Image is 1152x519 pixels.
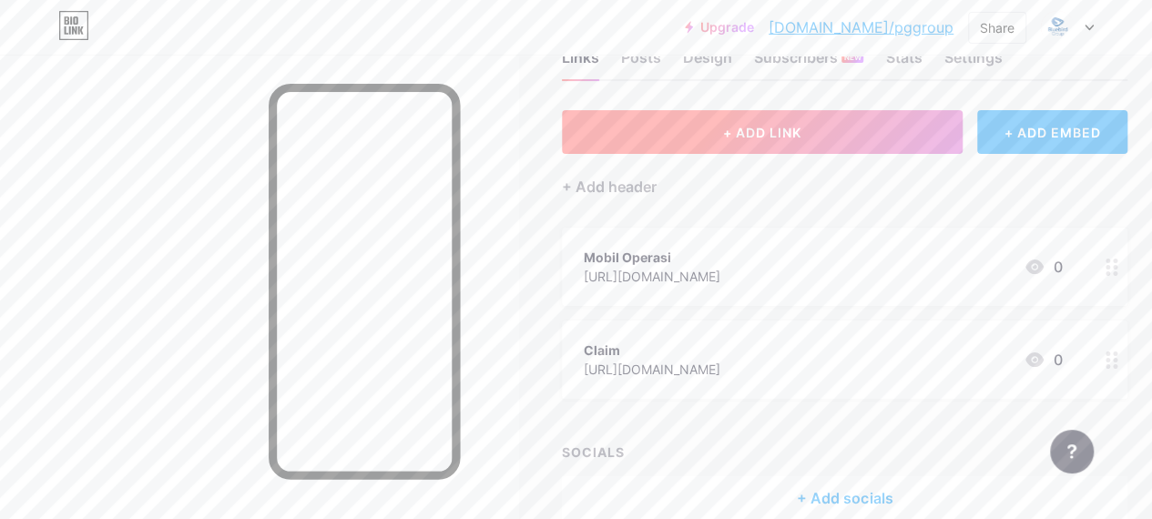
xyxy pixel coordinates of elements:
[844,52,861,63] span: NEW
[980,18,1014,37] div: Share
[685,20,754,35] a: Upgrade
[754,46,863,79] div: Subscribers
[584,248,720,267] div: Mobil Operasi
[977,110,1127,154] div: + ADD EMBED
[1024,256,1062,278] div: 0
[584,341,720,360] div: Claim
[769,16,953,38] a: [DOMAIN_NAME]/pggroup
[562,46,599,79] div: Links
[562,110,963,154] button: + ADD LINK
[584,360,720,379] div: [URL][DOMAIN_NAME]
[562,176,657,198] div: + Add header
[943,46,1002,79] div: Settings
[683,46,732,79] div: Design
[1040,10,1075,45] img: pggroup
[562,443,1127,462] div: SOCIALS
[584,267,720,286] div: [URL][DOMAIN_NAME]
[723,125,801,140] span: + ADD LINK
[1024,349,1062,371] div: 0
[885,46,922,79] div: Stats
[621,46,661,79] div: Posts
